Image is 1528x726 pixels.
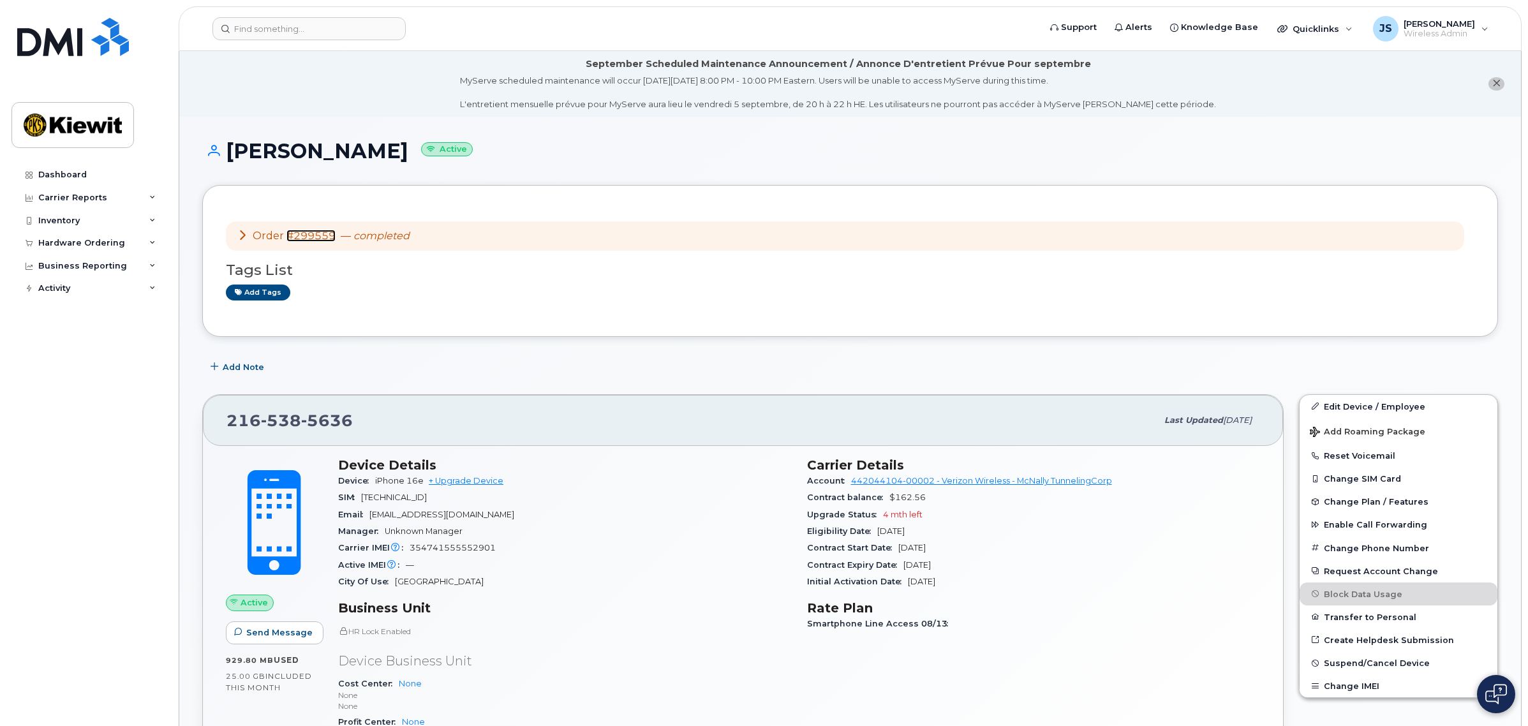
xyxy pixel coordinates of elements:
[338,700,792,711] p: None
[375,476,424,485] span: iPhone 16e
[226,672,265,681] span: 25.00 GB
[202,356,275,379] button: Add Note
[903,560,931,570] span: [DATE]
[1324,520,1427,530] span: Enable Call Forwarding
[385,526,463,536] span: Unknown Manager
[395,577,484,586] span: [GEOGRAPHIC_DATA]
[226,621,323,644] button: Send Message
[261,411,301,430] span: 538
[301,411,353,430] span: 5636
[877,526,905,536] span: [DATE]
[253,230,284,242] span: Order
[338,652,792,670] p: Device Business Unit
[898,543,926,552] span: [DATE]
[1300,395,1497,418] a: Edit Device / Employee
[1300,651,1497,674] button: Suspend/Cancel Device
[353,230,410,242] em: completed
[807,457,1261,473] h3: Carrier Details
[338,626,792,637] p: HR Lock Enabled
[1300,444,1497,467] button: Reset Voicemail
[807,510,883,519] span: Upgrade Status
[908,577,935,586] span: [DATE]
[274,655,299,665] span: used
[226,285,290,300] a: Add tags
[807,560,903,570] span: Contract Expiry Date
[807,526,877,536] span: Eligibility Date
[338,510,369,519] span: Email
[341,230,410,242] span: —
[286,230,336,242] a: #299559
[1300,467,1497,490] button: Change SIM Card
[338,457,792,473] h3: Device Details
[807,476,851,485] span: Account
[369,510,514,519] span: [EMAIL_ADDRESS][DOMAIN_NAME]
[883,510,923,519] span: 4 mth left
[241,596,268,609] span: Active
[1300,674,1497,697] button: Change IMEI
[851,476,1112,485] a: 442044104-00002 - Verizon Wireless - McNally TunnelingCorp
[338,476,375,485] span: Device
[338,493,361,502] span: SIM
[361,493,427,502] span: [TECHNICAL_ID]
[1485,684,1507,704] img: Open chat
[338,577,395,586] span: City Of Use
[246,626,313,639] span: Send Message
[807,577,908,586] span: Initial Activation Date
[1300,513,1497,536] button: Enable Call Forwarding
[1223,415,1252,425] span: [DATE]
[1300,628,1497,651] a: Create Helpdesk Submission
[1300,490,1497,513] button: Change Plan / Features
[410,543,496,552] span: 354741555552901
[1164,415,1223,425] span: Last updated
[889,493,926,502] span: $162.56
[202,140,1498,162] h1: [PERSON_NAME]
[1324,658,1430,668] span: Suspend/Cancel Device
[1300,582,1497,605] button: Block Data Usage
[338,526,385,536] span: Manager
[807,619,954,628] span: Smartphone Line Access 08/13
[429,476,503,485] a: + Upgrade Device
[226,262,1474,278] h3: Tags List
[1324,497,1428,507] span: Change Plan / Features
[1310,427,1425,439] span: Add Roaming Package
[807,493,889,502] span: Contract balance
[226,656,274,665] span: 929.80 MB
[338,679,399,688] span: Cost Center
[226,411,353,430] span: 216
[226,671,312,692] span: included this month
[1300,537,1497,559] button: Change Phone Number
[421,142,473,157] small: Active
[1300,559,1497,582] button: Request Account Change
[338,690,792,700] p: None
[399,679,422,688] a: None
[338,560,406,570] span: Active IMEI
[406,560,414,570] span: —
[807,600,1261,616] h3: Rate Plan
[338,600,792,616] h3: Business Unit
[1300,605,1497,628] button: Transfer to Personal
[223,361,264,373] span: Add Note
[460,75,1216,110] div: MyServe scheduled maintenance will occur [DATE][DATE] 8:00 PM - 10:00 PM Eastern. Users will be u...
[1300,418,1497,444] button: Add Roaming Package
[1488,77,1504,91] button: close notification
[586,57,1091,71] div: September Scheduled Maintenance Announcement / Annonce D'entretient Prévue Pour septembre
[807,543,898,552] span: Contract Start Date
[338,543,410,552] span: Carrier IMEI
